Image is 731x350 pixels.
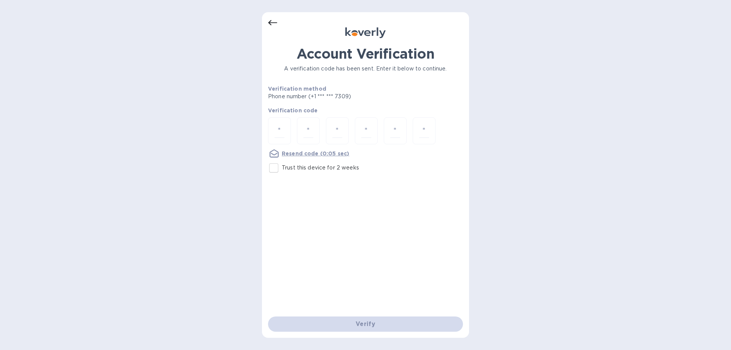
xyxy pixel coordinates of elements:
[282,150,349,157] u: Resend code (0:05 sec)
[268,46,463,62] h1: Account Verification
[268,65,463,73] p: A verification code has been sent. Enter it below to continue.
[282,164,359,172] p: Trust this device for 2 weeks
[268,93,409,101] p: Phone number (+1 *** *** 7309)
[268,86,326,92] b: Verification method
[268,107,463,114] p: Verification code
